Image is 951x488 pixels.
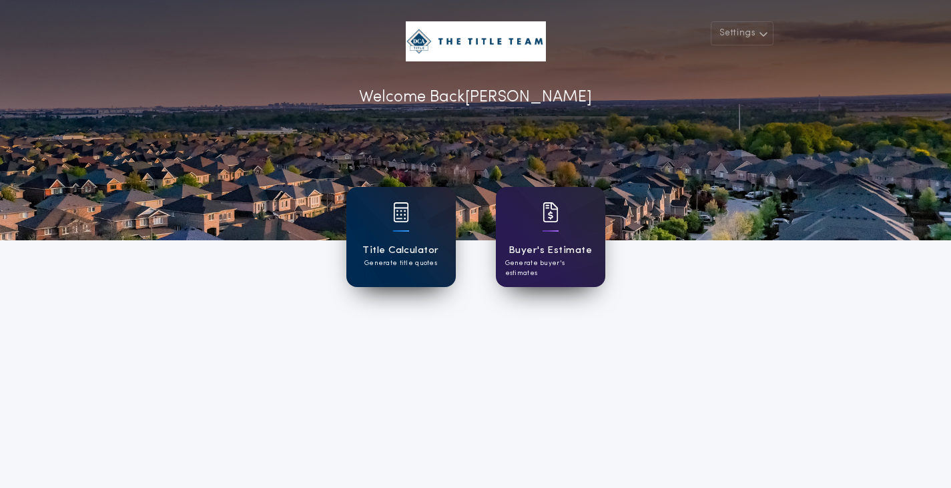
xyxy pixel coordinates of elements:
button: Settings [711,21,773,45]
a: card iconTitle CalculatorGenerate title quotes [346,187,456,287]
p: Generate buyer's estimates [505,258,596,278]
img: account-logo [406,21,546,61]
img: card icon [543,202,559,222]
h1: Buyer's Estimate [509,243,592,258]
img: card icon [393,202,409,222]
h1: Title Calculator [362,243,438,258]
a: card iconBuyer's EstimateGenerate buyer's estimates [496,187,605,287]
p: Generate title quotes [364,258,437,268]
p: Welcome Back [PERSON_NAME] [359,85,592,109]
